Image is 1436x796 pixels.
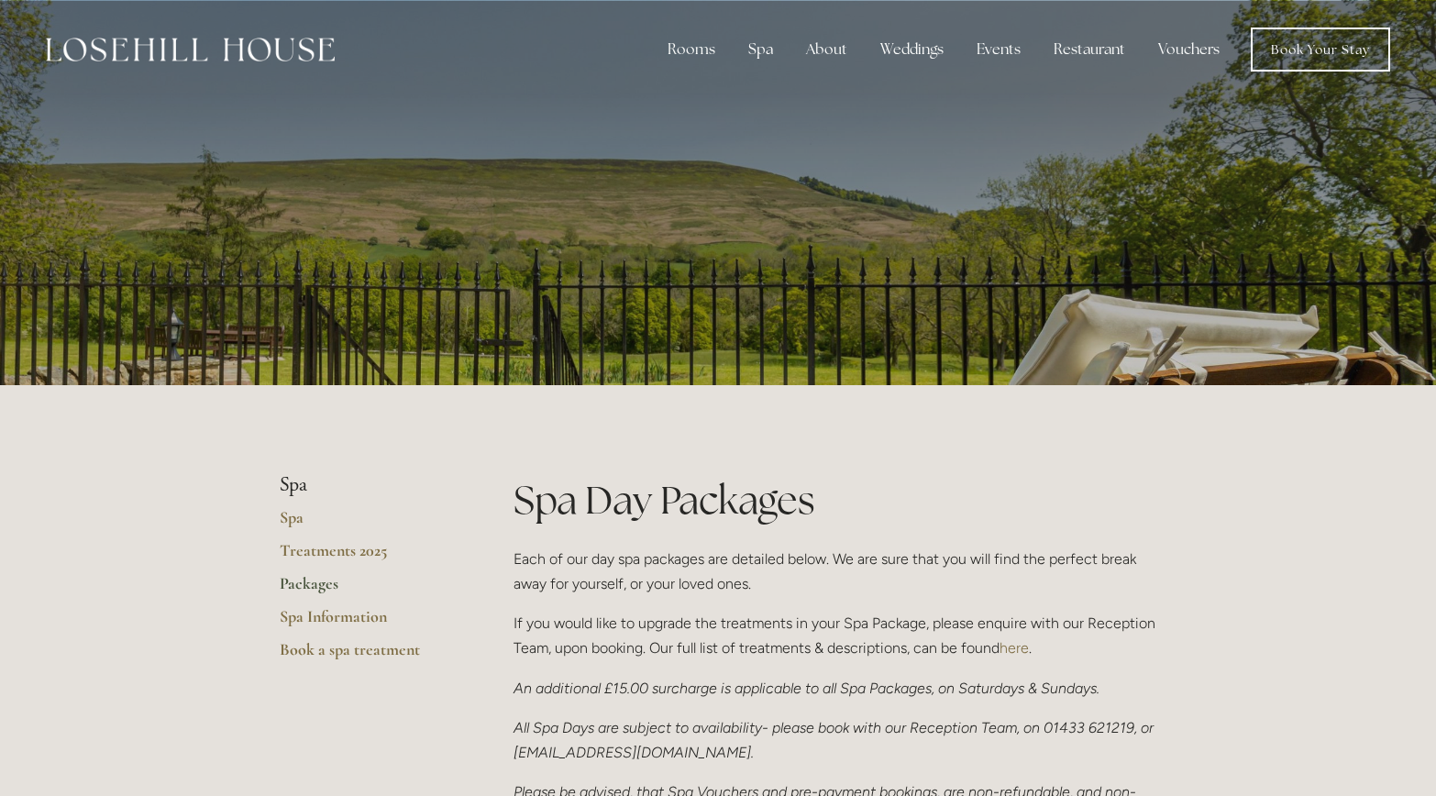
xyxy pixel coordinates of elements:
div: Events [962,31,1035,68]
a: Treatments 2025 [280,540,455,573]
h1: Spa Day Packages [514,473,1156,527]
a: Book Your Stay [1251,28,1390,72]
div: Spa [734,31,788,68]
div: About [791,31,862,68]
a: Book a spa treatment [280,639,455,672]
a: Packages [280,573,455,606]
div: Restaurant [1039,31,1140,68]
img: Losehill House [46,38,335,61]
em: An additional £15.00 surcharge is applicable to all Spa Packages, on Saturdays & Sundays. [514,680,1099,697]
div: Rooms [653,31,730,68]
a: Vouchers [1143,31,1234,68]
a: Spa [280,507,455,540]
p: Each of our day spa packages are detailed below. We are sure that you will find the perfect break... [514,547,1156,596]
em: All Spa Days are subject to availability- please book with our Reception Team, on 01433 621219, o... [514,719,1157,761]
a: here [1000,639,1029,657]
div: Weddings [866,31,958,68]
p: If you would like to upgrade the treatments in your Spa Package, please enquire with our Receptio... [514,611,1156,660]
li: Spa [280,473,455,497]
a: Spa Information [280,606,455,639]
